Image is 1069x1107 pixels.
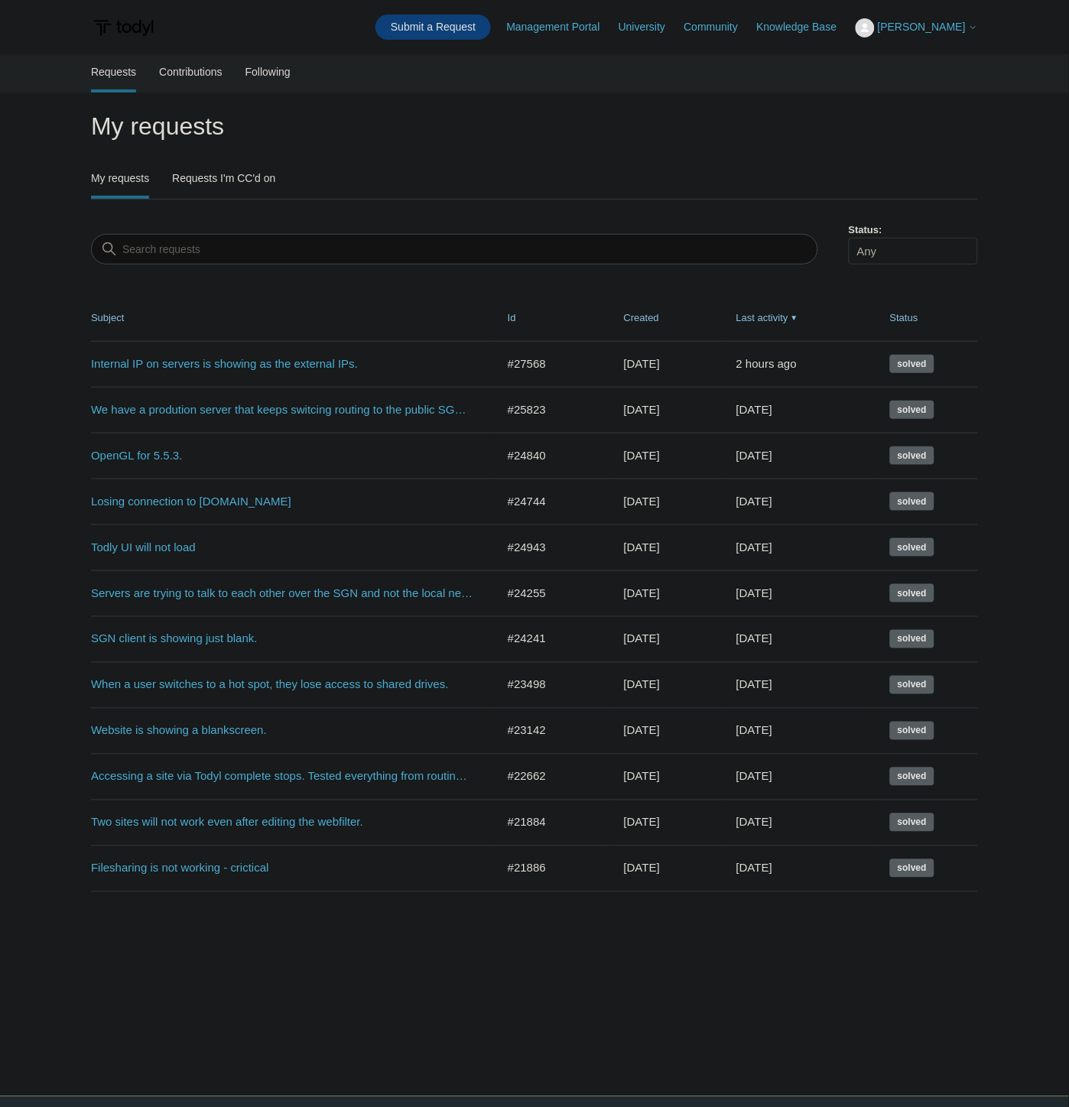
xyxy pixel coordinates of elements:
time: 06/30/2025, 09:46 [624,403,660,416]
time: 12/12/2024, 16:35 [624,862,660,875]
td: #24255 [492,570,609,616]
time: 04/15/2025, 10:45 [624,586,660,599]
a: Last activity▼ [736,312,788,323]
span: This request has been solved [890,401,934,419]
time: 08/22/2025, 12:02 [736,357,797,370]
a: Requests I'm CC'd on [172,161,275,196]
time: 04/14/2025, 15:38 [624,632,660,645]
a: Todly UI will not load [91,539,473,557]
a: Website is showing a blankscreen. [91,722,473,740]
th: Id [492,295,609,341]
time: 08/20/2025, 14:22 [624,357,660,370]
a: Servers are trying to talk to each other over the SGN and not the local network. [91,585,473,602]
a: Management Portal [507,19,616,35]
a: Accessing a site via Todyl complete stops. Tested everything from routing to DNS redirecting. [91,768,473,786]
time: 06/09/2025, 18:02 [736,495,772,508]
a: Losing connection to [DOMAIN_NAME] [91,493,473,511]
time: 04/07/2025, 13:03 [736,678,772,691]
time: 02/04/2025, 15:03 [736,816,772,829]
button: [PERSON_NAME] [856,18,978,37]
span: ▼ [791,312,798,323]
a: When a user switches to a hot spot, they lose access to shared drives. [91,677,473,694]
td: #22662 [492,754,609,800]
td: #24744 [492,479,609,524]
time: 02/18/2025, 17:03 [736,770,772,783]
time: 06/08/2025, 12:01 [736,541,772,553]
td: #21886 [492,846,609,891]
a: Two sites will not work even after editing the webfilter. [91,814,473,832]
span: This request has been solved [890,676,934,694]
a: University [619,19,681,35]
span: This request has been solved [890,813,934,832]
time: 06/10/2025, 20:02 [736,449,772,462]
a: Knowledge Base [757,19,853,35]
a: SGN client is showing just blank. [91,631,473,648]
th: Subject [91,295,492,341]
time: 05/12/2025, 11:02 [736,632,772,645]
input: Search requests [91,234,818,265]
td: #23142 [492,708,609,754]
td: #24943 [492,524,609,570]
td: #21884 [492,800,609,846]
time: 05/12/2025, 17:02 [736,586,772,599]
time: 03/23/2025, 13:02 [736,724,772,737]
a: Submit a Request [375,15,491,40]
th: Status [875,295,978,341]
time: 05/07/2025, 08:58 [624,495,660,508]
td: #24840 [492,433,609,479]
span: This request has been solved [890,446,934,465]
a: Following [245,54,291,89]
a: Filesharing is not working - crictical [91,860,473,878]
span: [PERSON_NAME] [878,21,966,33]
time: 12/12/2024, 16:06 [624,816,660,829]
td: #24241 [492,616,609,662]
a: We have a prodution server that keeps switcing routing to the public SGN while internal. [91,401,473,419]
a: My requests [91,161,149,196]
span: This request has been solved [890,492,934,511]
h1: My requests [91,108,978,144]
a: Community [684,19,754,35]
time: 01/29/2025, 10:00 [624,770,660,783]
time: 01/06/2025, 11:03 [736,862,772,875]
a: Requests [91,54,136,89]
time: 03/10/2025, 14:39 [624,678,660,691]
a: Internal IP on servers is showing as the external IPs. [91,355,473,373]
a: OpenGL for 5.5.3. [91,447,473,465]
a: Contributions [159,54,223,89]
label: Status: [849,222,978,238]
time: 05/13/2025, 11:00 [624,449,660,462]
a: Created [624,312,659,323]
span: This request has been solved [890,768,934,786]
td: #25823 [492,387,609,433]
td: #23498 [492,662,609,708]
span: This request has been solved [890,355,934,373]
img: Todyl Support Center Help Center home page [91,14,156,42]
time: 02/21/2025, 15:27 [624,724,660,737]
span: This request has been solved [890,630,934,648]
span: This request has been solved [890,584,934,602]
span: This request has been solved [890,538,934,557]
time: 05/19/2025, 08:43 [624,541,660,553]
span: This request has been solved [890,722,934,740]
time: 07/28/2025, 21:01 [736,403,772,416]
span: This request has been solved [890,859,934,878]
td: #27568 [492,341,609,387]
